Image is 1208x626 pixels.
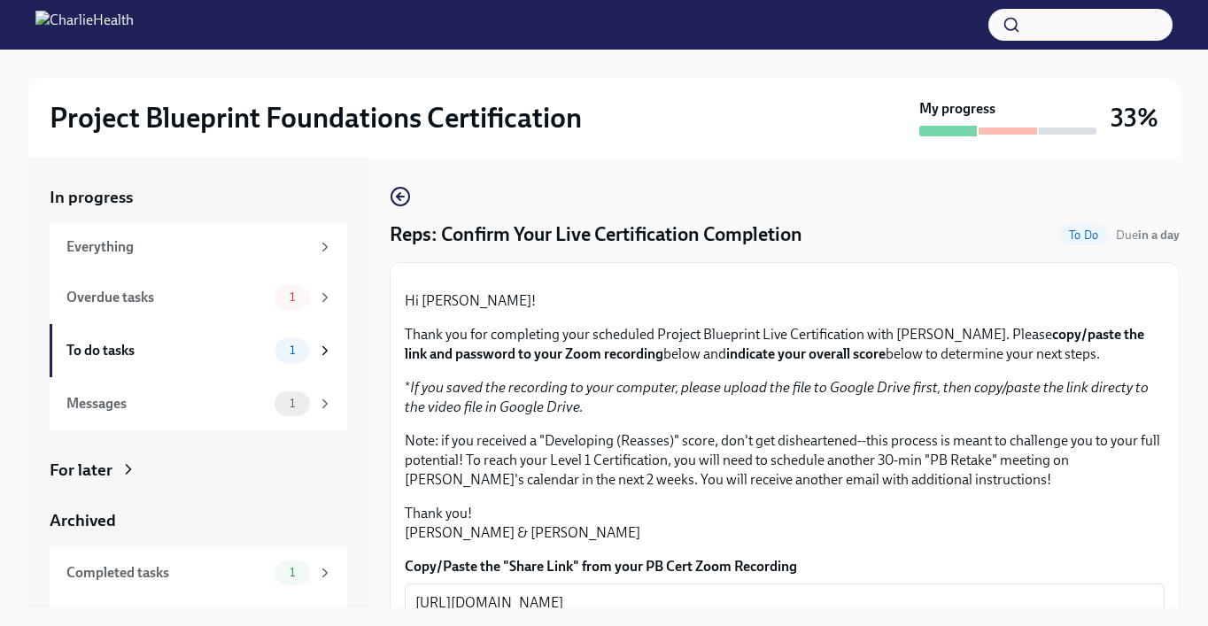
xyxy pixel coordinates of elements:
[405,557,1165,576] label: Copy/Paste the "Share Link" from your PB Cert Zoom Recording
[919,99,995,119] strong: My progress
[50,459,112,482] div: For later
[1138,228,1180,243] strong: in a day
[1058,228,1109,242] span: To Do
[66,288,267,307] div: Overdue tasks
[279,566,306,579] span: 1
[279,344,306,357] span: 1
[35,11,134,39] img: CharlieHealth
[50,459,347,482] a: For later
[405,504,1165,543] p: Thank you! [PERSON_NAME] & [PERSON_NAME]
[50,324,347,377] a: To do tasks1
[50,186,347,209] a: In progress
[415,592,1154,614] textarea: [URL][DOMAIN_NAME]
[390,221,802,248] h4: Reps: Confirm Your Live Certification Completion
[1116,228,1180,243] span: Due
[66,394,267,413] div: Messages
[405,291,1165,311] p: Hi [PERSON_NAME]!
[66,563,267,583] div: Completed tasks
[50,223,347,271] a: Everything
[50,271,347,324] a: Overdue tasks1
[726,345,886,362] strong: indicate your overall score
[66,341,267,360] div: To do tasks
[50,377,347,430] a: Messages1
[1116,227,1180,243] span: October 2nd, 2025 12:00
[66,237,310,257] div: Everything
[50,509,347,532] a: Archived
[279,290,306,304] span: 1
[405,431,1165,490] p: Note: if you received a "Developing (Reasses)" score, don't get disheartened--this process is mea...
[50,546,347,599] a: Completed tasks1
[405,325,1165,364] p: Thank you for completing your scheduled Project Blueprint Live Certification with [PERSON_NAME]. ...
[50,100,582,135] h2: Project Blueprint Foundations Certification
[279,397,306,410] span: 1
[1111,102,1158,134] h3: 33%
[405,379,1149,415] em: If you saved the recording to your computer, please upload the file to Google Drive first, then c...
